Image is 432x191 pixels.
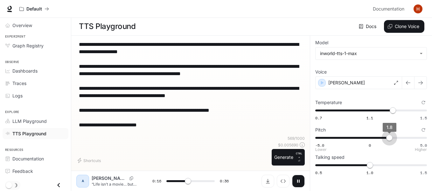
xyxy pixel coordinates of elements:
[315,128,326,132] p: Pitch
[272,149,305,166] button: GenerateCTRL +⏎
[92,181,137,187] p: “Life isn’t a movie… but you’re the hero of your own story. Every single day, you wake up with tw...
[12,80,26,87] span: Traces
[152,178,161,184] span: 0:16
[12,168,33,174] span: Feedback
[315,148,327,152] p: Lower
[384,20,424,33] button: Clone Voice
[366,115,373,121] span: 1.1
[79,20,136,33] h1: TTS Playground
[315,143,324,148] span: -5.0
[12,42,44,49] span: Graph Registry
[369,143,371,148] span: 0
[296,152,302,159] p: CTRL +
[420,115,427,121] span: 1.5
[3,128,68,139] a: TTS Playground
[370,3,409,15] a: Documentation
[127,176,136,180] button: Copy Voice ID
[420,170,427,175] span: 1.5
[3,65,68,76] a: Dashboards
[315,170,322,175] span: 0.5
[320,50,416,57] div: inworld-tts-1-max
[6,181,12,188] span: Dark mode toggle
[12,92,23,99] span: Logs
[76,155,103,166] button: Shortcuts
[3,166,68,177] a: Feedback
[261,175,274,187] button: Download audio
[12,130,46,137] span: TTS Playground
[366,170,373,175] span: 1.0
[92,175,127,181] p: [PERSON_NAME]
[420,143,427,148] span: 5.0
[412,3,424,15] button: User avatar
[315,100,342,105] p: Temperature
[220,178,229,184] span: 0:36
[12,155,44,162] span: Documentation
[17,3,52,15] button: All workspaces
[315,155,345,159] p: Talking speed
[315,70,327,74] p: Voice
[315,40,328,45] p: Model
[316,47,427,60] div: inworld-tts-1-max
[3,40,68,51] a: Graph Registry
[420,126,427,133] button: Reset to default
[296,152,302,163] p: ⏎
[12,22,32,29] span: Overview
[3,20,68,31] a: Overview
[387,124,393,130] span: 1.8
[420,99,427,106] button: Reset to default
[78,176,88,186] div: A
[3,153,68,164] a: Documentation
[26,6,42,12] p: Default
[328,80,365,86] p: [PERSON_NAME]
[12,118,47,124] span: LLM Playground
[315,115,322,121] span: 0.7
[3,90,68,101] a: Logs
[3,116,68,127] a: LLM Playground
[12,67,38,74] span: Dashboards
[277,175,289,187] button: Inspect
[373,5,404,13] span: Documentation
[414,4,422,13] img: User avatar
[3,78,68,89] a: Traces
[358,20,379,33] a: Docs
[415,148,427,152] p: Higher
